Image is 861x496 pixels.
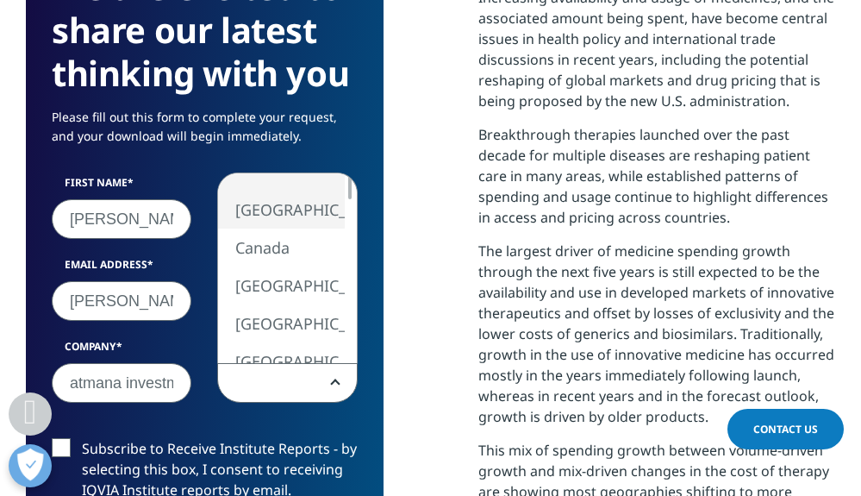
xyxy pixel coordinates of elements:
p: The largest driver of medicine spending growth through the next five years is still expected to b... [478,241,836,440]
span: Contact Us [753,422,818,436]
li: [GEOGRAPHIC_DATA] [218,191,344,229]
li: [GEOGRAPHIC_DATA] [218,342,344,380]
button: Open Preferences [9,444,52,487]
label: First Name [52,175,191,199]
li: [GEOGRAPHIC_DATA] [218,267,344,305]
li: [GEOGRAPHIC_DATA] [218,305,344,342]
p: Breakthrough therapies launched over the past decade for multiple diseases are reshaping patient ... [478,124,836,241]
p: Please fill out this form to complete your request, and your download will begin immediately. [52,108,358,159]
li: Canada [218,229,344,267]
label: Email Address [52,257,191,281]
a: Contact Us [727,409,844,449]
label: Company [52,339,191,363]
